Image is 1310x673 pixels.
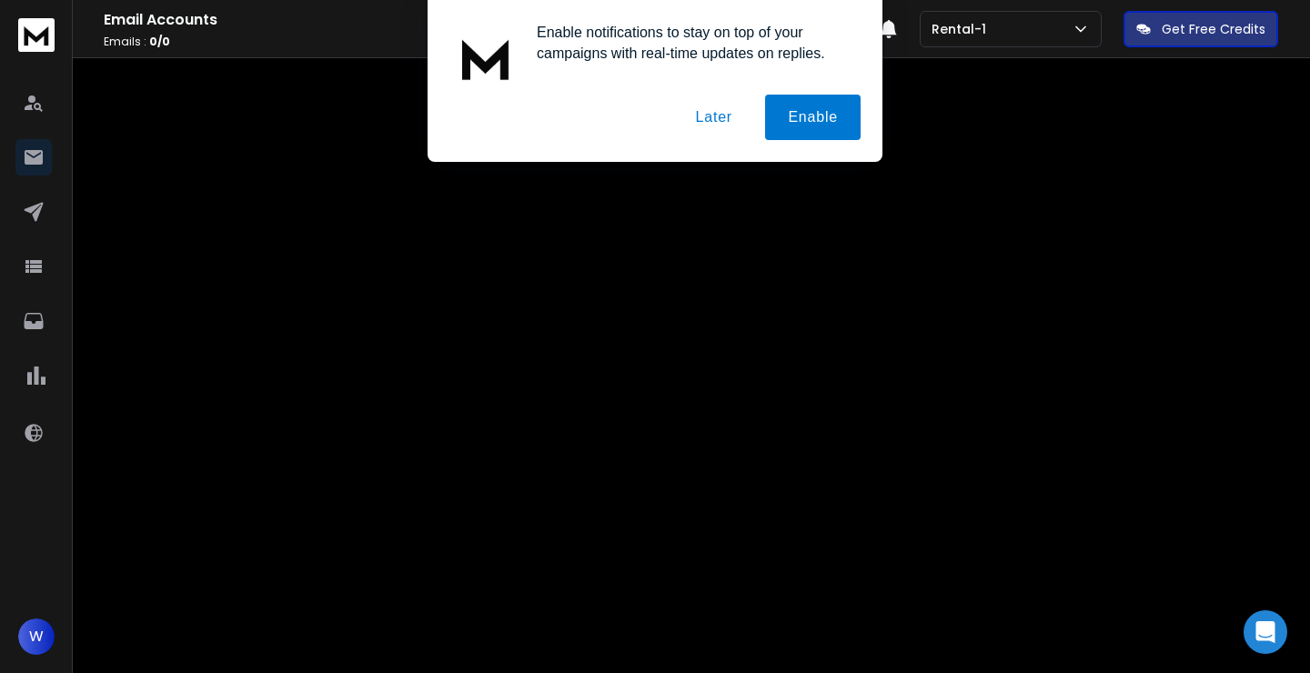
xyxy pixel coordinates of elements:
[522,22,861,64] div: Enable notifications to stay on top of your campaigns with real-time updates on replies.
[765,95,861,140] button: Enable
[18,618,55,655] button: W
[449,22,522,95] img: notification icon
[672,95,754,140] button: Later
[1244,610,1287,654] div: Open Intercom Messenger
